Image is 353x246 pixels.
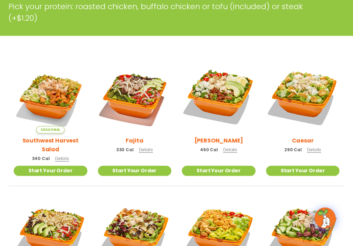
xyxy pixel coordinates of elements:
[182,166,255,176] a: Start Your Order
[194,136,243,145] h2: [PERSON_NAME]
[98,166,172,176] a: Start Your Order
[266,166,340,176] a: Start Your Order
[223,147,237,153] span: Details
[32,155,50,162] span: 340 Cal
[182,60,255,133] img: Product photo for Cobb Salad
[292,136,313,145] h2: Caesar
[266,60,340,133] img: Product photo for Caesar Salad
[98,60,172,133] img: Product photo for Fajita Salad
[126,136,143,145] h2: Fajita
[200,147,218,153] span: 460 Cal
[36,126,65,133] span: Seasonal
[8,1,321,24] p: Pick your protein: roasted chicken, buffalo chicken or tofu (included) or steak (+$1.20)
[284,147,302,153] span: 290 Cal
[315,208,335,228] img: wpChatIcon
[307,147,321,153] span: Details
[139,147,153,153] span: Details
[55,155,69,161] span: Details
[14,136,87,154] h2: Southwest Harvest Salad
[116,147,134,153] span: 330 Cal
[14,166,87,176] a: Start Your Order
[14,60,87,133] img: Product photo for Southwest Harvest Salad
